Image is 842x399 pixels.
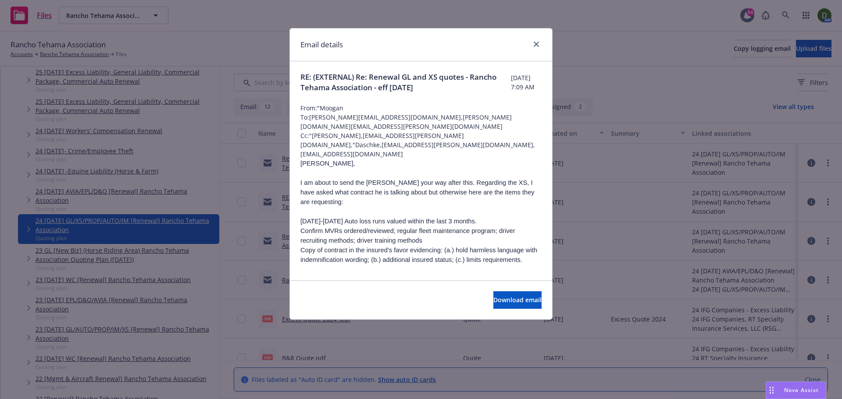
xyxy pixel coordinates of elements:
[300,113,542,131] span: To: [PERSON_NAME][EMAIL_ADDRESS][DOMAIN_NAME],[PERSON_NAME][DOMAIN_NAME][EMAIL_ADDRESS][PERSON_NA...
[300,216,542,226] li: [DATE]-[DATE] Auto loss runs valued within the last 3 months.
[766,382,777,399] div: Drag to move
[493,291,542,309] button: Download email
[300,72,511,93] span: RE: (EXTERNAL) Re: Renewal GL and XS quotes - Rancho Tehama Association - eff [DATE]
[300,159,542,168] p: [PERSON_NAME],
[300,178,542,207] p: I am about to send the [PERSON_NAME] your way after this. Regarding the XS, I have asked what con...
[493,296,542,304] span: Download email
[511,73,542,92] span: [DATE] 7:09 AM
[766,381,826,399] button: Nova Assist
[300,245,542,265] li: Copy of contract in the insured’s favor evidencing: (a.) hold harmless language with indemnificat...
[300,226,542,245] li: Confirm MVRs ordered/reviewed; regular fleet maintenance program; driver recruiting methods; driv...
[784,386,819,394] span: Nova Assist
[300,39,343,50] h1: Email details
[300,103,542,113] span: From: "Moogan
[300,131,542,159] span: Cc: "[PERSON_NAME],[EMAIL_ADDRESS][PERSON_NAME][DOMAIN_NAME],"Daschke,[EMAIL_ADDRESS][PERSON_NAME...
[531,39,542,49] a: close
